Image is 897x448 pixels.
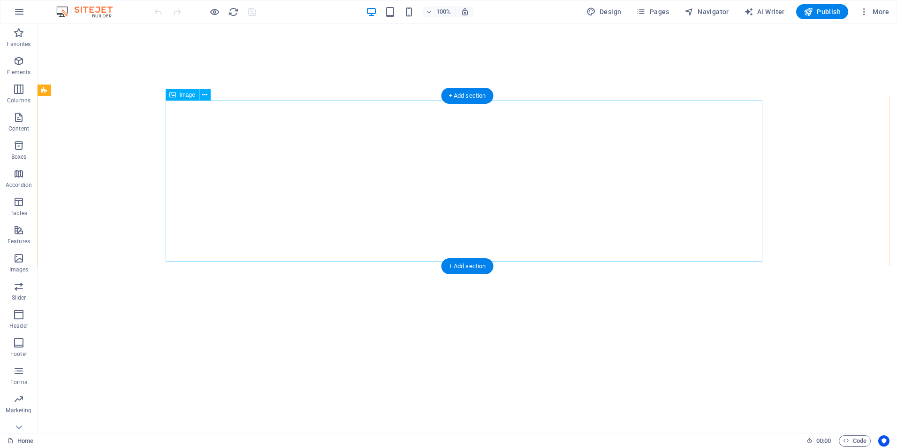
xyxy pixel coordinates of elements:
[7,97,30,104] p: Columns
[228,6,239,17] button: reload
[7,40,30,48] p: Favorites
[10,209,27,217] p: Tables
[636,7,669,16] span: Pages
[843,435,867,447] span: Code
[586,7,622,16] span: Design
[806,435,831,447] h6: Session time
[422,6,456,17] button: 100%
[740,4,789,19] button: AI Writer
[823,437,824,444] span: :
[441,88,494,104] div: + Add section
[12,294,26,301] p: Slider
[816,435,831,447] span: 00 00
[583,4,625,19] div: Design (Ctrl+Alt+Y)
[180,92,195,98] span: Image
[856,4,893,19] button: More
[441,258,494,274] div: + Add section
[681,4,733,19] button: Navigator
[8,435,33,447] a: Click to cancel selection. Double-click to open Pages
[6,181,32,189] p: Accordion
[632,4,673,19] button: Pages
[54,6,124,17] img: Editor Logo
[10,378,27,386] p: Forms
[6,407,31,414] p: Marketing
[11,153,27,161] p: Boxes
[8,125,29,132] p: Content
[461,8,469,16] i: On resize automatically adjust zoom level to fit chosen device.
[10,350,27,358] p: Footer
[436,6,451,17] h6: 100%
[684,7,729,16] span: Navigator
[583,4,625,19] button: Design
[228,7,239,17] i: Reload page
[8,238,30,245] p: Features
[209,6,220,17] button: Click here to leave preview mode and continue editing
[744,7,785,16] span: AI Writer
[839,435,871,447] button: Code
[7,69,31,76] p: Elements
[9,266,29,273] p: Images
[9,322,28,330] p: Header
[796,4,848,19] button: Publish
[804,7,841,16] span: Publish
[859,7,889,16] span: More
[878,435,889,447] button: Usercentrics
